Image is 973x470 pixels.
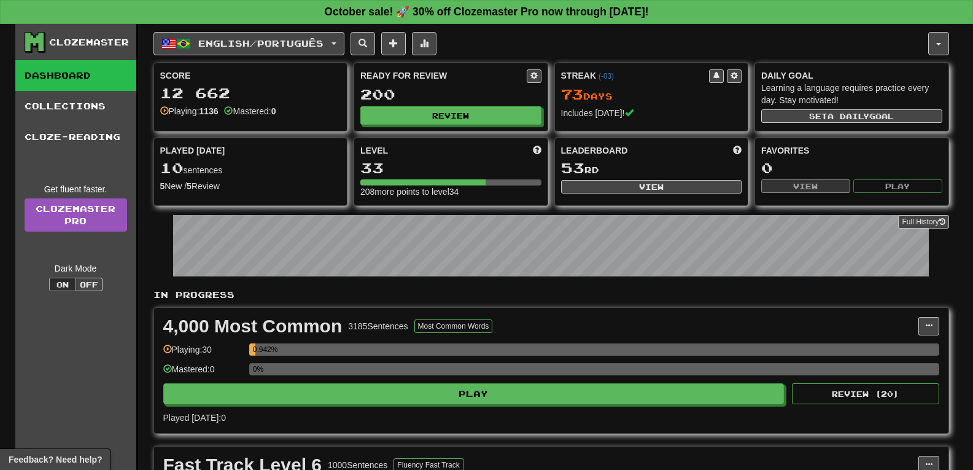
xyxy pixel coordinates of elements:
[324,6,648,18] strong: October sale! 🚀 30% off Clozemaster Pro now through [DATE]!
[224,105,276,117] div: Mastered:
[9,453,102,466] span: Open feedback widget
[15,60,136,91] a: Dashboard
[853,179,942,193] button: Play
[898,215,948,229] button: Full History
[253,343,255,356] div: 0.942%
[160,181,165,191] strong: 5
[160,69,341,82] div: Score
[761,82,942,106] div: Learning a language requires practice every day. Stay motivated!
[163,317,343,335] div: 4,000 Most Common
[153,289,949,301] p: In Progress
[761,179,850,193] button: View
[163,363,243,383] div: Mastered: 0
[761,160,942,176] div: 0
[198,38,324,49] span: English / Português
[561,69,710,82] div: Streak
[160,105,219,117] div: Playing:
[187,181,192,191] strong: 5
[381,32,406,55] button: Add sentence to collection
[271,106,276,116] strong: 0
[792,383,939,404] button: Review (20)
[360,144,388,157] span: Level
[561,160,742,176] div: rd
[561,85,583,103] span: 73
[25,262,127,275] div: Dark Mode
[49,278,76,291] button: On
[360,186,541,198] div: 208 more points to level 34
[761,69,942,82] div: Daily Goal
[761,109,942,123] button: Seta dailygoal
[414,319,493,333] button: Most Common Words
[533,144,541,157] span: Score more points to level up
[360,160,541,176] div: 33
[561,87,742,103] div: Day s
[160,85,341,101] div: 12 662
[25,198,127,232] a: ClozemasterPro
[561,107,742,119] div: Includes [DATE]!
[561,180,742,194] button: View
[199,106,218,116] strong: 1136
[160,144,225,157] span: Played [DATE]
[360,87,541,102] div: 200
[160,159,184,176] span: 10
[561,144,628,157] span: Leaderboard
[163,383,785,404] button: Play
[163,413,226,423] span: Played [DATE]: 0
[76,278,103,291] button: Off
[49,36,129,49] div: Clozemaster
[360,106,541,125] button: Review
[360,69,527,82] div: Ready for Review
[599,72,614,80] a: (-03)
[163,343,243,364] div: Playing: 30
[25,183,127,195] div: Get fluent faster.
[828,112,869,120] span: a daily
[733,144,742,157] span: This week in points, UTC
[761,144,942,157] div: Favorites
[15,91,136,122] a: Collections
[15,122,136,152] a: Cloze-Reading
[153,32,344,55] button: English/Português
[160,160,341,176] div: sentences
[160,180,341,192] div: New / Review
[351,32,375,55] button: Search sentences
[412,32,436,55] button: More stats
[348,320,408,332] div: 3185 Sentences
[561,159,584,176] span: 53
